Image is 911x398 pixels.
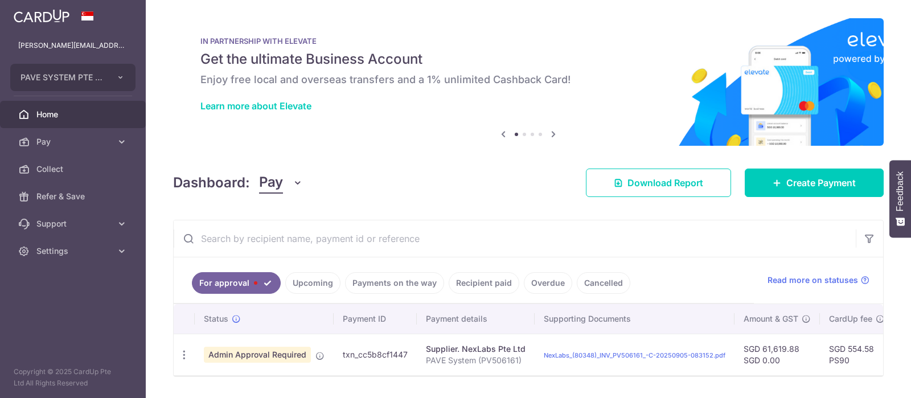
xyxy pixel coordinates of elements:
img: Renovation banner [173,18,884,146]
td: SGD 554.58 PS90 [820,334,894,375]
td: txn_cc5b8cf1447 [334,334,417,375]
th: Supporting Documents [535,304,734,334]
a: Download Report [586,169,731,197]
th: Payment details [417,304,535,334]
span: CardUp fee [829,313,872,325]
a: For approval [192,272,281,294]
span: Read more on statuses [768,274,858,286]
span: Refer & Save [36,191,112,202]
span: Support [36,218,112,229]
h5: Get the ultimate Business Account [200,50,856,68]
span: PAVE SYSTEM PTE LTD [20,72,105,83]
a: Create Payment [745,169,884,197]
td: SGD 61,619.88 SGD 0.00 [734,334,820,375]
p: IN PARTNERSHIP WITH ELEVATE [200,36,856,46]
a: Learn more about Elevate [200,100,311,112]
span: Settings [36,245,112,257]
h4: Dashboard: [173,173,250,193]
a: NexLabs_(80348)_INV_PV506161_-C-20250905-083152.pdf [544,351,725,359]
a: Overdue [524,272,572,294]
button: Feedback - Show survey [889,160,911,237]
button: PAVE SYSTEM PTE LTD [10,64,136,91]
a: Read more on statuses [768,274,869,286]
a: Recipient paid [449,272,519,294]
span: Pay [259,172,283,194]
img: CardUp [14,9,69,23]
span: Collect [36,163,112,175]
input: Search by recipient name, payment id or reference [174,220,856,257]
a: Upcoming [285,272,340,294]
span: Download Report [627,176,703,190]
p: [PERSON_NAME][EMAIL_ADDRESS][DOMAIN_NAME] [18,40,128,51]
span: Create Payment [786,176,856,190]
span: Amount & GST [744,313,798,325]
a: Payments on the way [345,272,444,294]
span: Pay [36,136,112,147]
p: PAVE System (PV506161) [426,355,526,366]
h6: Enjoy free local and overseas transfers and a 1% unlimited Cashback Card! [200,73,856,87]
span: Feedback [895,171,905,211]
div: Supplier. NexLabs Pte Ltd [426,343,526,355]
iframe: Opens a widget where you can find more information [838,364,900,392]
a: Cancelled [577,272,630,294]
th: Payment ID [334,304,417,334]
span: Home [36,109,112,120]
span: Admin Approval Required [204,347,311,363]
span: Status [204,313,228,325]
button: Pay [259,172,303,194]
